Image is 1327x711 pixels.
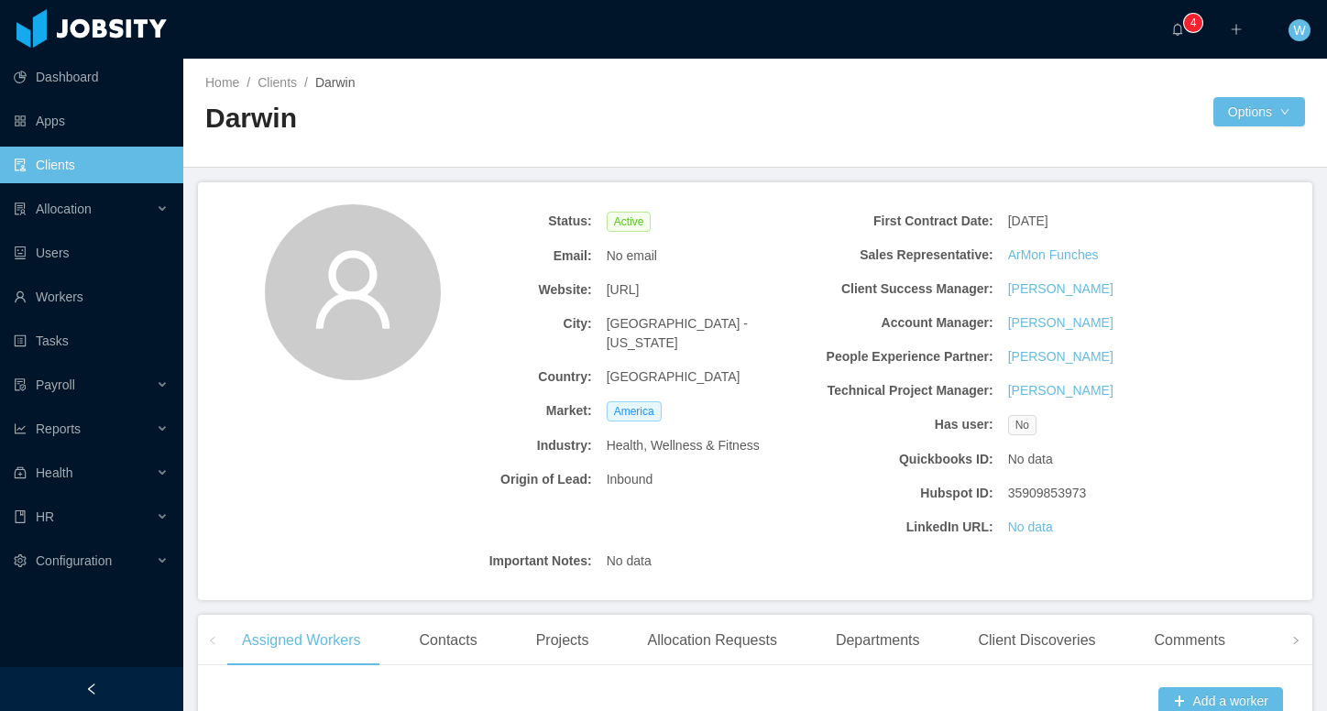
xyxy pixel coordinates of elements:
b: Market: [406,401,592,421]
a: [PERSON_NAME] [1008,279,1113,299]
b: Origin of Lead: [406,470,592,489]
a: icon: appstoreApps [14,103,169,139]
span: [GEOGRAPHIC_DATA] [607,367,740,387]
a: Clients [258,75,297,90]
span: America [607,401,662,421]
a: No data [1008,518,1053,537]
span: 35909853973 [1008,484,1087,503]
div: Client Discoveries [963,615,1110,666]
b: LinkedIn URL: [807,518,993,537]
b: First Contract Date: [807,212,993,231]
span: Configuration [36,553,112,568]
span: W [1293,19,1305,41]
span: [URL] [607,280,640,300]
i: icon: plus [1230,23,1243,36]
i: icon: medicine-box [14,466,27,479]
b: Quickbooks ID: [807,450,993,469]
b: People Experience Partner: [807,347,993,366]
b: Status: [406,212,592,231]
span: Health [36,465,72,480]
button: Optionsicon: down [1213,97,1305,126]
span: Darwin [315,75,356,90]
b: Email: [406,246,592,266]
a: icon: profileTasks [14,323,169,359]
a: ArMon Funches [1008,246,1099,265]
i: icon: user [309,246,397,334]
span: No data [607,552,652,571]
b: Hubspot ID: [807,484,993,503]
a: [PERSON_NAME] [1008,347,1113,366]
i: icon: right [1291,636,1300,645]
div: Departments [821,615,935,666]
div: Allocation Requests [632,615,791,666]
span: No email [607,246,657,266]
span: Health, Wellness & Fitness [607,436,760,455]
i: icon: book [14,510,27,523]
a: [PERSON_NAME] [1008,381,1113,400]
span: No data [1008,450,1053,469]
div: Comments [1140,615,1240,666]
span: No [1008,415,1036,435]
div: Assigned Workers [227,615,376,666]
div: Projects [521,615,604,666]
p: 4 [1190,14,1197,32]
span: / [247,75,250,90]
a: icon: auditClients [14,147,169,183]
span: Allocation [36,202,92,216]
a: [PERSON_NAME] [1008,313,1113,333]
span: Payroll [36,377,75,392]
i: icon: setting [14,554,27,567]
b: Technical Project Manager: [807,381,993,400]
b: Has user: [807,415,993,434]
i: icon: line-chart [14,422,27,435]
span: Active [607,212,652,232]
b: Industry: [406,436,592,455]
i: icon: bell [1171,23,1184,36]
a: icon: robotUsers [14,235,169,271]
b: Website: [406,280,592,300]
b: Sales Representative: [807,246,993,265]
h2: Darwin [205,100,755,137]
i: icon: left [208,636,217,645]
span: [GEOGRAPHIC_DATA] - [US_STATE] [607,314,793,353]
span: Inbound [607,470,653,489]
div: [DATE] [1001,204,1201,238]
span: Reports [36,421,81,436]
i: icon: file-protect [14,378,27,391]
b: Country: [406,367,592,387]
i: icon: solution [14,202,27,215]
b: Client Success Manager: [807,279,993,299]
a: Home [205,75,239,90]
b: Account Manager: [807,313,993,333]
span: HR [36,509,54,524]
a: icon: pie-chartDashboard [14,59,169,95]
sup: 4 [1184,14,1202,32]
span: / [304,75,308,90]
div: Contacts [405,615,492,666]
b: Important Notes: [406,552,592,571]
a: icon: userWorkers [14,279,169,315]
b: City: [406,314,592,334]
